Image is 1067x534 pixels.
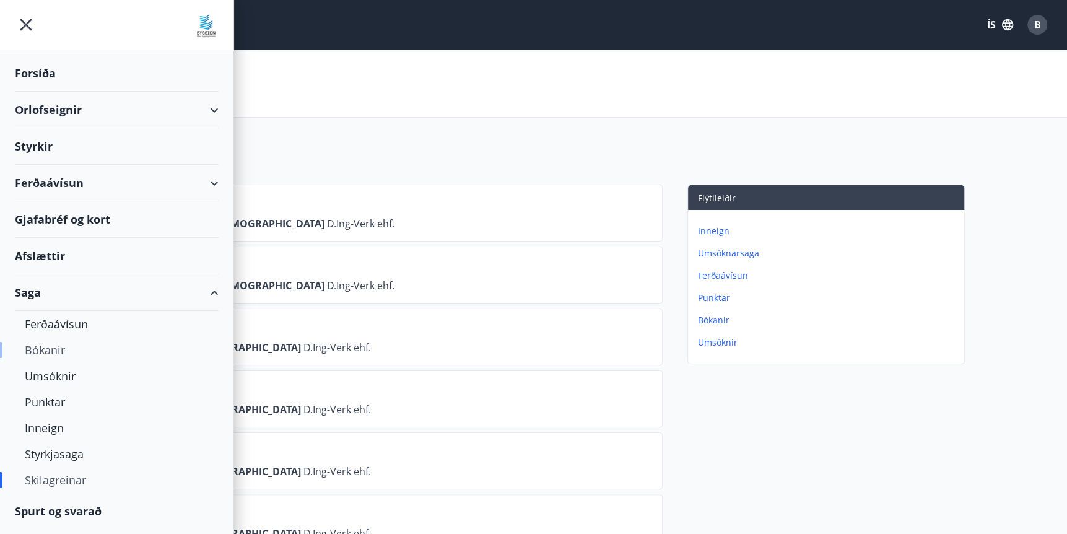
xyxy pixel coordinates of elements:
button: B [1022,10,1052,40]
div: Forsíða [15,55,219,92]
span: D.Ing-Verk ehf. [303,403,371,416]
div: Spurt og svarað [15,493,219,529]
div: Ferðaávísun [15,165,219,201]
div: Afslættir [15,238,219,274]
div: Styrkir [15,128,219,165]
div: Orlofseignir [15,92,219,128]
div: Inneign [25,415,209,441]
span: [DEMOGRAPHIC_DATA] [191,341,303,354]
div: Bókanir [25,337,209,363]
p: Inneign [698,225,959,237]
div: Umsóknir [25,363,209,389]
div: Skilagreinar [25,467,209,493]
button: ÍS [980,14,1020,36]
span: D.Ing-Verk ehf. [327,217,394,230]
span: [DEMOGRAPHIC_DATA] [191,465,303,478]
p: Umsóknir [698,336,959,349]
div: Punktar [25,389,209,415]
span: Flýtileiðir [698,192,736,204]
div: Gjafabréf og kort [15,201,219,238]
p: Ferðaávísun [698,269,959,282]
div: Styrkjasaga [25,441,209,467]
span: D.Ing-Verk ehf. [303,341,371,354]
span: D.Ing-Verk ehf. [303,465,371,478]
div: Saga [15,274,219,311]
span: [DEMOGRAPHIC_DATA] [191,403,303,416]
span: B [1034,18,1041,32]
p: Bókanir [698,314,959,326]
span: [DEMOGRAPHIC_DATA] [214,217,327,230]
p: Umsóknarsaga [698,247,959,260]
div: Ferðaávísun [25,311,209,337]
img: union_logo [194,14,219,38]
span: D.Ing-Verk ehf. [327,279,394,292]
p: Punktar [698,292,959,304]
button: menu [15,14,37,36]
span: [DEMOGRAPHIC_DATA] [214,279,327,292]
